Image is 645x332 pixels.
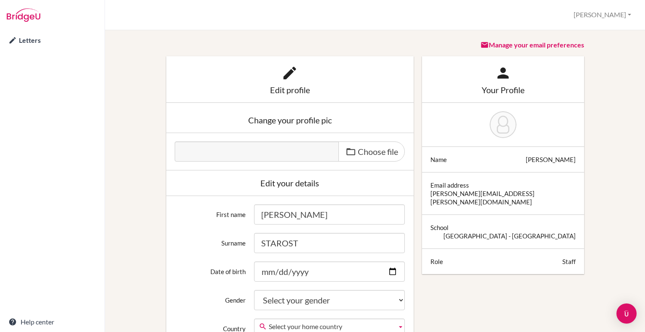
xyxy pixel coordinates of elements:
[358,146,398,157] span: Choose file
[443,232,576,240] div: [GEOGRAPHIC_DATA] - [GEOGRAPHIC_DATA]
[175,116,405,124] div: Change your profile pic
[170,261,250,276] label: Date of birth
[430,86,576,94] div: Your Profile
[430,257,443,266] div: Role
[170,290,250,304] label: Gender
[562,257,576,266] div: Staff
[490,111,517,138] img: HARRY STAROST
[616,303,637,324] div: Open Intercom Messenger
[2,32,103,49] a: Letters
[170,204,250,219] label: First name
[480,41,584,49] a: Manage your email preferences
[7,8,40,22] img: Bridge-U
[175,179,405,187] div: Edit your details
[170,233,250,247] label: Surname
[2,314,103,330] a: Help center
[526,155,576,164] div: [PERSON_NAME]
[430,181,469,189] div: Email address
[430,155,447,164] div: Name
[175,86,405,94] div: Edit profile
[430,223,448,232] div: School
[430,189,576,206] div: [PERSON_NAME][EMAIL_ADDRESS][PERSON_NAME][DOMAIN_NAME]
[570,7,635,23] button: [PERSON_NAME]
